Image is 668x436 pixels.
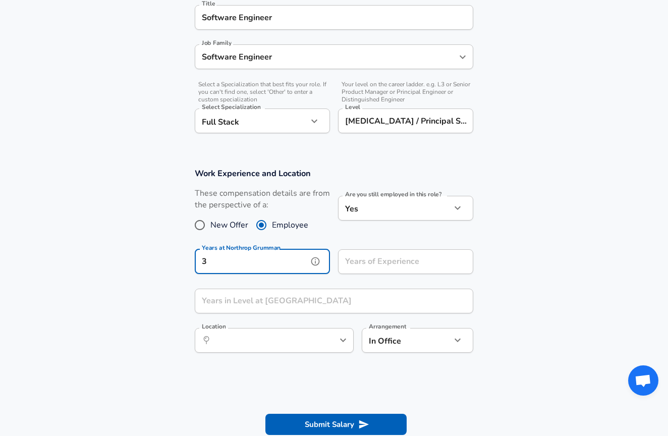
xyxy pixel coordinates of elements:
[456,50,470,64] button: Open
[265,414,407,435] button: Submit Salary
[343,113,469,129] input: L3
[210,219,248,231] span: New Offer
[202,1,215,7] label: Title
[369,323,406,330] label: Arrangement
[195,168,473,179] h3: Work Experience and Location
[195,108,308,133] div: Full Stack
[338,249,451,274] input: 7
[308,254,323,269] button: help
[202,104,260,110] label: Select Specialization
[345,104,360,110] label: Level
[338,81,473,103] span: Your level on the career ladder. e.g. L3 or Senior Product Manager or Principal Engineer or Disti...
[202,40,232,46] label: Job Family
[628,365,658,396] div: Open chat
[336,333,350,347] button: Open
[362,328,436,353] div: In Office
[338,196,451,221] div: Yes
[195,81,330,103] span: Select a Specialization that best fits your role. If you can't find one, select 'Other' to enter ...
[195,289,451,313] input: 1
[195,249,308,274] input: 0
[345,191,441,197] label: Are you still employed in this role?
[195,188,330,211] label: These compensation details are from the perspective of a:
[272,219,308,231] span: Employee
[202,245,281,251] label: Years at Northrop Grumman
[199,10,469,25] input: Software Engineer
[202,323,226,330] label: Location
[199,49,454,65] input: Software Engineer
